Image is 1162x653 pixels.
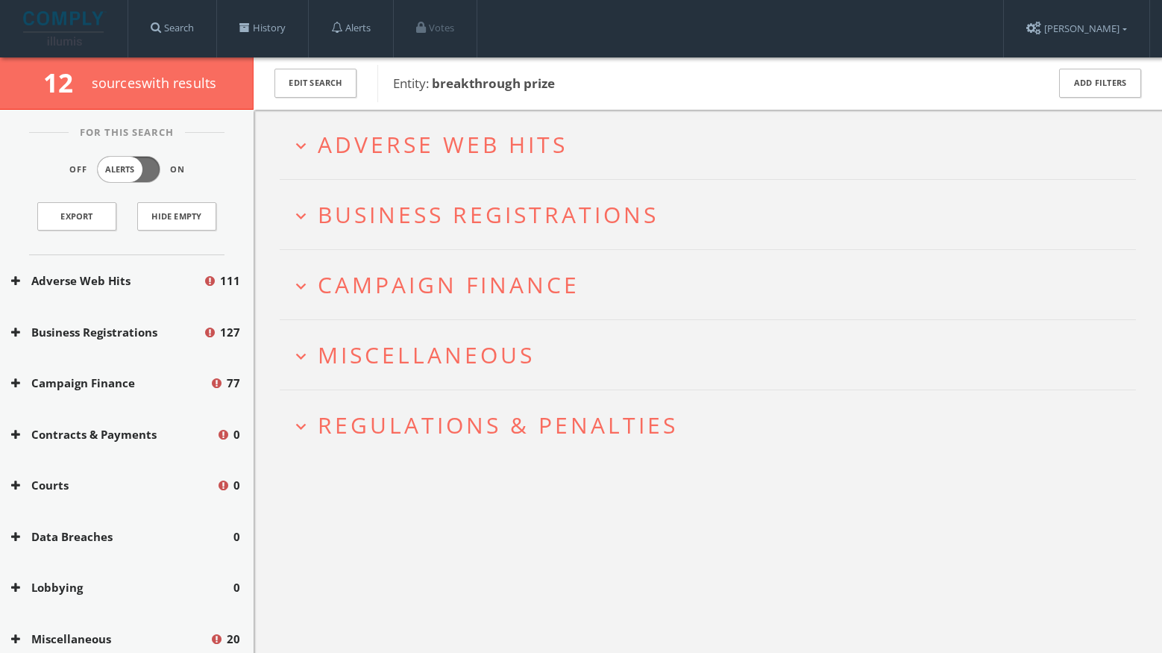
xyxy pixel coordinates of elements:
[393,75,555,92] span: Entity:
[291,202,1136,227] button: expand_moreBusiness Registrations
[274,69,357,98] button: Edit Search
[291,272,1136,297] button: expand_moreCampaign Finance
[291,206,311,226] i: expand_more
[318,340,535,370] span: Miscellaneous
[318,199,659,230] span: Business Registrations
[291,136,311,156] i: expand_more
[92,74,217,92] span: source s with results
[170,163,185,176] span: On
[233,426,240,443] span: 0
[11,477,216,494] button: Courts
[432,75,555,92] b: breakthrough prize
[318,269,580,300] span: Campaign Finance
[43,65,86,100] span: 12
[11,272,203,290] button: Adverse Web Hits
[11,426,216,443] button: Contracts & Payments
[233,477,240,494] span: 0
[11,375,210,392] button: Campaign Finance
[291,132,1136,157] button: expand_moreAdverse Web Hits
[137,202,216,231] button: Hide Empty
[291,346,311,366] i: expand_more
[69,163,87,176] span: Off
[69,125,185,140] span: For This Search
[291,416,311,437] i: expand_more
[318,410,678,440] span: Regulations & Penalties
[1059,69,1141,98] button: Add Filters
[11,631,210,648] button: Miscellaneous
[233,579,240,596] span: 0
[220,272,240,290] span: 111
[11,528,233,546] button: Data Breaches
[233,528,240,546] span: 0
[227,375,240,392] span: 77
[11,324,203,341] button: Business Registrations
[23,11,107,46] img: illumis
[291,413,1136,437] button: expand_moreRegulations & Penalties
[227,631,240,648] span: 20
[220,324,240,341] span: 127
[11,579,233,596] button: Lobbying
[291,276,311,296] i: expand_more
[291,343,1136,367] button: expand_moreMiscellaneous
[37,202,116,231] a: Export
[318,129,568,160] span: Adverse Web Hits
